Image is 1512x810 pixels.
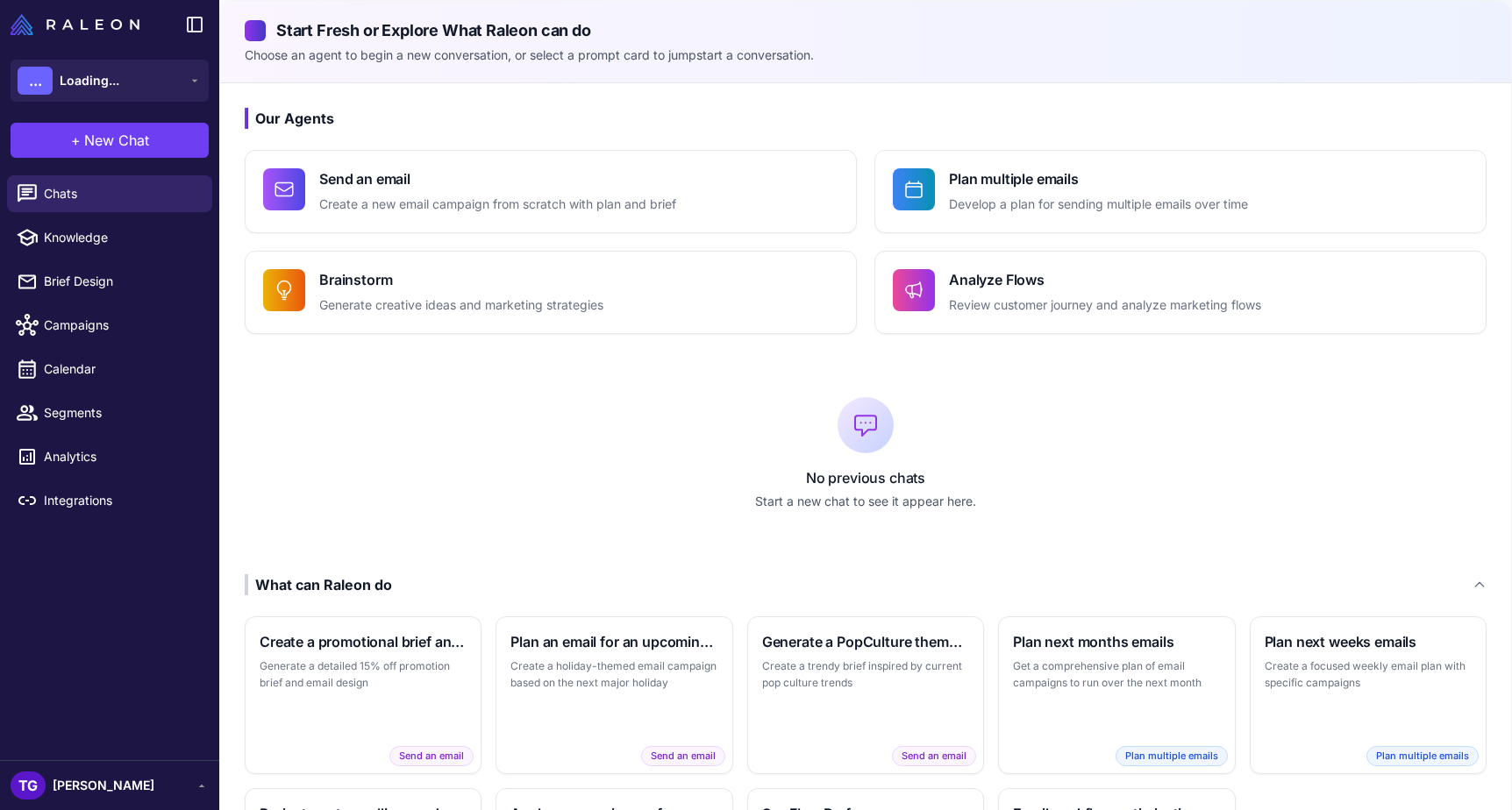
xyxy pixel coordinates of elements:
button: Plan next months emailsGet a comprehensive plan of email campaigns to run over the next monthPlan... [998,616,1235,774]
a: Raleon Logo [11,14,146,35]
p: No previous chats [245,467,1487,488]
span: Loading... [60,71,119,90]
h3: Generate a PopCulture themed brief [762,631,969,652]
button: Analyze FlowsReview customer journey and analyze marketing flows [874,251,1487,334]
span: Knowledge [44,228,198,247]
p: Choose an agent to begin a new conversation, or select a prompt card to jumpstart a conversation. [245,46,1487,65]
h4: Send an email [319,168,676,189]
span: [PERSON_NAME] [53,776,154,795]
span: Brief Design [44,272,198,291]
a: Knowledge [7,219,212,256]
h3: Plan an email for an upcoming holiday [510,631,717,652]
button: BrainstormGenerate creative ideas and marketing strategies [245,251,857,334]
h3: Our Agents [245,108,1487,129]
a: Segments [7,394,212,431]
img: Raleon Logo [11,14,139,35]
h4: Brainstorm [319,269,603,290]
button: Generate a PopCulture themed briefCreate a trendy brief inspired by current pop culture trendsSen... [747,616,984,774]
h3: Create a promotional brief and email [260,631,467,652]
a: Integrations [7,482,212,519]
p: Get a comprehensive plan of email campaigns to run over the next month [1013,657,1220,692]
p: Start a new chat to see it appear here. [245,492,1487,511]
a: Campaigns [7,307,212,344]
span: Campaigns [44,316,198,335]
button: +New Chat [11,123,209,158]
p: Create a new email campaign from scratch with plan and brief [319,195,676,215]
h4: Plan multiple emails [949,168,1248,189]
a: Analytics [7,438,212,475]
button: ...Loading... [11,60,209,102]
span: + [71,130,81,151]
p: Create a trendy brief inspired by current pop culture trends [762,657,969,692]
p: Create a holiday-themed email campaign based on the next major holiday [510,657,717,692]
button: Send an emailCreate a new email campaign from scratch with plan and brief [245,150,857,233]
span: Chats [44,184,198,203]
h2: Start Fresh or Explore What Raleon can do [245,18,1487,42]
h3: Plan next weeks emails [1265,631,1472,652]
a: Brief Design [7,263,212,300]
h3: Plan next months emails [1013,631,1220,652]
button: Plan multiple emailsDevelop a plan for sending multiple emails over time [874,150,1487,233]
div: ... [18,67,53,95]
span: Analytics [44,447,198,466]
span: Plan multiple emails [1116,746,1228,766]
a: Chats [7,175,212,212]
p: Develop a plan for sending multiple emails over time [949,195,1248,215]
button: Plan next weeks emailsCreate a focused weekly email plan with specific campaignsPlan multiple emails [1250,616,1487,774]
span: Integrations [44,491,198,510]
p: Generate creative ideas and marketing strategies [319,295,603,316]
div: TG [11,771,46,799]
span: Send an email [641,746,725,766]
a: Calendar [7,351,212,387]
span: New Chat [84,130,149,151]
p: Create a focused weekly email plan with specific campaigns [1265,657,1472,692]
p: Generate a detailed 15% off promotion brief and email design [260,657,467,692]
span: Calendar [44,359,198,379]
p: Review customer journey and analyze marketing flows [949,295,1261,316]
button: Create a promotional brief and emailGenerate a detailed 15% off promotion brief and email designS... [245,616,481,774]
span: Send an email [892,746,976,766]
h4: Analyze Flows [949,269,1261,290]
div: What can Raleon do [245,574,392,595]
span: Send an email [389,746,474,766]
span: Plan multiple emails [1366,746,1479,766]
button: Plan an email for an upcoming holidayCreate a holiday-themed email campaign based on the next maj... [496,616,732,774]
span: Segments [44,403,198,423]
